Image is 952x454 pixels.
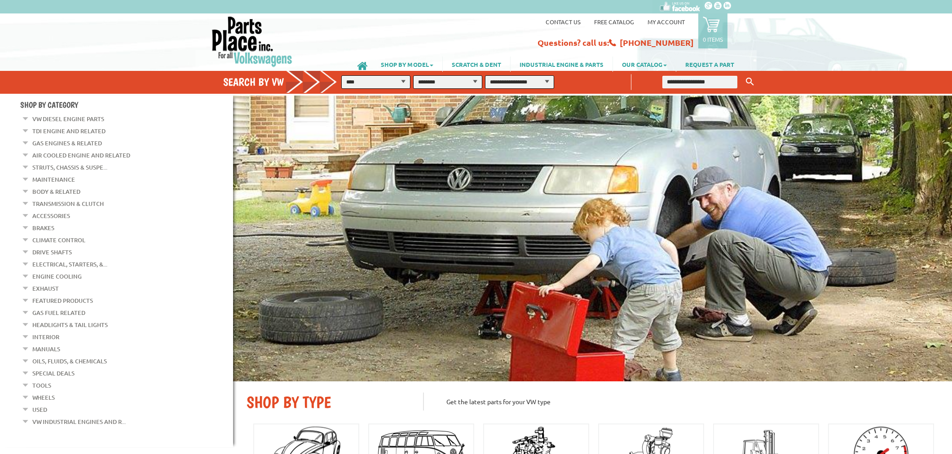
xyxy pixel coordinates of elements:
a: Free Catalog [594,18,634,26]
a: Transmission & Clutch [32,198,104,210]
a: Struts, Chassis & Suspe... [32,162,107,173]
a: Headlights & Tail Lights [32,319,108,331]
h4: Search by VW [223,75,346,88]
a: My Account [648,18,685,26]
a: TDI Engine and Related [32,125,106,137]
a: Featured Products [32,295,93,306]
a: REQUEST A PART [676,57,743,72]
p: 0 items [703,35,723,43]
a: INDUSTRIAL ENGINE & PARTS [511,57,613,72]
h2: SHOP BY TYPE [247,393,410,412]
a: Wheels [32,392,55,403]
a: Accessories [32,210,70,222]
a: Oils, Fluids, & Chemicals [32,355,107,367]
a: Engine Cooling [32,271,82,282]
a: Drive Shafts [32,246,72,258]
a: Interior [32,331,59,343]
a: Exhaust [32,283,59,294]
a: Special Deals [32,367,75,379]
a: Contact us [546,18,581,26]
a: Gas Fuel Related [32,307,85,319]
a: Maintenance [32,174,75,185]
a: 0 items [698,13,727,48]
a: SHOP BY MODEL [372,57,442,72]
a: Tools [32,380,51,391]
a: Manuals [32,343,60,355]
a: Brakes [32,222,54,234]
img: Parts Place Inc! [211,16,293,67]
p: Get the latest parts for your VW type [423,393,939,410]
a: Gas Engines & Related [32,137,102,149]
button: Keyword Search [743,74,757,89]
img: First slide [900x500] [233,96,952,381]
a: SCRATCH & DENT [443,57,510,72]
a: Used [32,404,47,415]
a: Air Cooled Engine and Related [32,149,130,161]
a: Body & Related [32,186,80,197]
a: OUR CATALOG [613,57,676,72]
h4: Shop By Category [20,100,233,109]
a: Electrical, Starters, &... [32,258,107,270]
a: VW Diesel Engine Parts [32,113,104,125]
a: VW Industrial Engines and R... [32,416,126,428]
a: Climate Control [32,234,85,246]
